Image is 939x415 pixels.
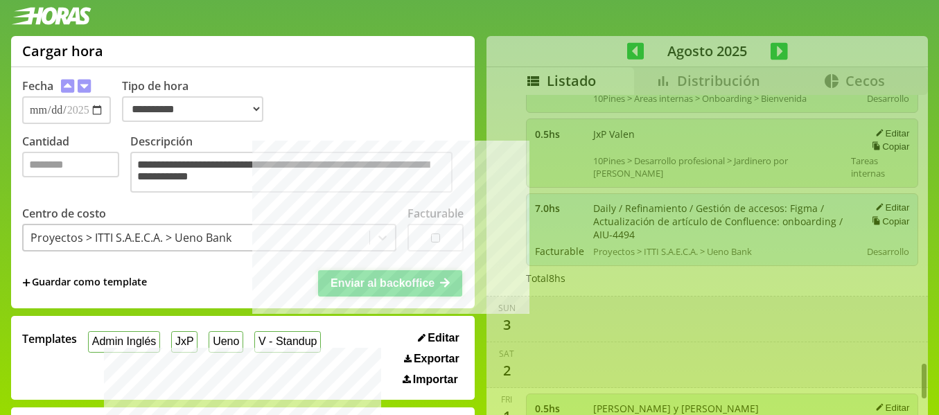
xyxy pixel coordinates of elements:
span: Importar [413,373,458,386]
span: Templates [22,331,77,346]
select: Tipo de hora [122,96,263,122]
span: +Guardar como template [22,275,147,290]
button: Editar [414,331,464,345]
h1: Cargar hora [22,42,103,60]
span: Editar [428,332,459,344]
span: + [22,275,30,290]
button: Exportar [400,352,464,366]
textarea: Descripción [130,152,453,193]
div: Proyectos > ITTI S.A.E.C.A. > Ueno Bank [30,230,231,245]
button: Admin Inglés [88,331,160,353]
input: Cantidad [22,152,119,177]
span: Exportar [414,353,459,365]
label: Cantidad [22,134,130,196]
label: Centro de costo [22,206,106,221]
label: Facturable [407,206,464,221]
img: logotipo [11,7,91,25]
label: Fecha [22,78,53,94]
button: Enviar al backoffice [318,270,462,297]
label: Descripción [130,134,464,196]
button: Ueno [209,331,243,353]
button: V - Standup [254,331,321,353]
button: JxP [171,331,198,353]
span: Enviar al backoffice [331,277,435,289]
label: Tipo de hora [122,78,274,124]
